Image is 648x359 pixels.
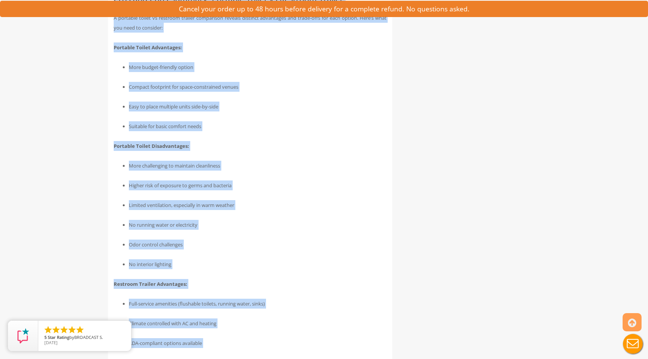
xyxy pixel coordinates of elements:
[129,161,387,171] li: More challenging to maintain cleanliness
[129,259,387,269] li: No interior lighting
[129,82,387,92] li: Compact footprint for space-constrained venues
[114,13,387,33] p: A portable toilet vs restroom trailer comparison reveals distinct advantages and trade-offs for e...
[129,318,387,328] li: Climate controlled with AC and heating
[129,338,387,348] li: ADA-compliant options available
[114,44,182,51] strong: Portable Toilet Advantages:
[129,200,387,210] li: Limited ventilation, especially in warm weather
[129,240,387,249] li: Odor control challenges
[114,143,189,149] strong: Portable Toilet Disadvantages:
[129,121,387,131] li: Suitable for basic comfort needs
[129,299,387,309] li: Full-service amenities (flushable toilets, running water, sinks)
[44,335,125,340] span: by
[59,325,69,334] li: 
[67,325,77,334] li: 
[44,325,53,334] li: 
[52,325,61,334] li: 
[114,281,187,287] strong: Restroom Trailer Advantages:
[74,334,103,340] span: BROADCAST S.
[44,334,47,340] span: 5
[75,325,85,334] li: 
[129,62,387,72] li: More budget-friendly option
[16,328,31,343] img: Review Rating
[48,334,69,340] span: Star Rating
[129,180,387,190] li: Higher risk of exposure to germs and bacteria
[129,102,387,111] li: Easy to place multiple units side-by-side
[44,340,58,345] span: [DATE]
[618,329,648,359] button: Live Chat
[129,220,387,230] li: No running water or electricity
